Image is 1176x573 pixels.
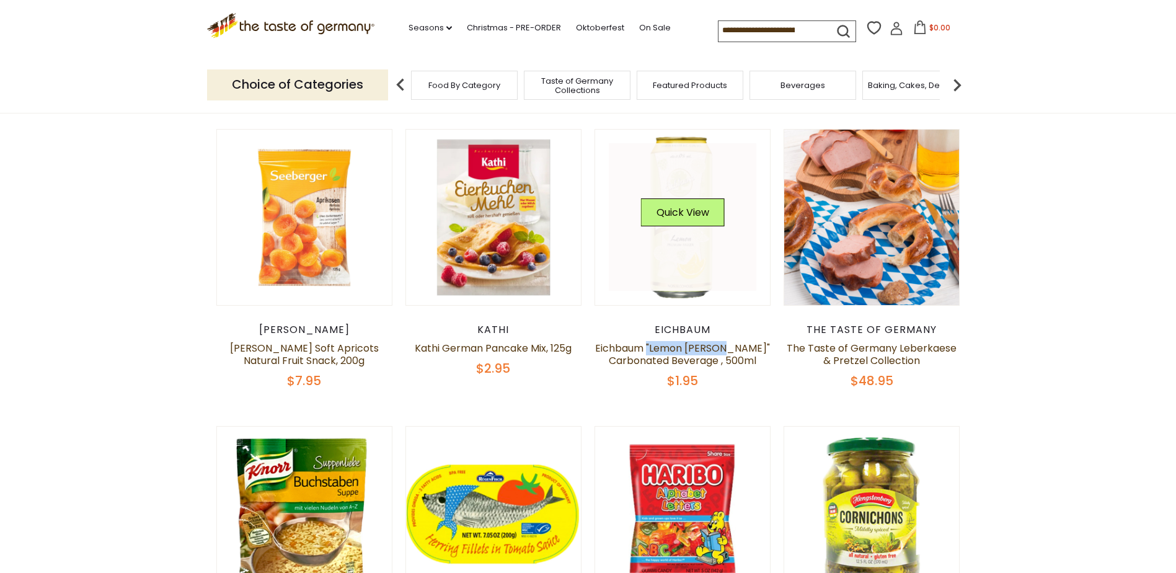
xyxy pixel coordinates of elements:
span: $2.95 [476,360,510,377]
div: Kathi [405,324,582,336]
a: Christmas - PRE-ORDER [467,21,561,35]
a: Kathi German Pancake Mix, 125g [415,341,572,355]
a: Taste of Germany Collections [528,76,627,95]
a: Oktoberfest [576,21,624,35]
p: Choice of Categories [207,69,388,100]
a: On Sale [639,21,671,35]
img: The Taste of Germany Leberkaese & Pretzel Collection [784,130,960,305]
span: $0.00 [929,22,950,33]
span: $7.95 [287,372,321,389]
button: $0.00 [906,20,958,39]
a: Baking, Cakes, Desserts [868,81,964,90]
a: Featured Products [653,81,727,90]
div: Eichbaum [595,324,771,336]
div: [PERSON_NAME] [216,324,393,336]
a: Food By Category [428,81,500,90]
img: Eichbaum "Lemon Radler" Carbonated Beverage , 500ml [595,130,771,305]
a: Seasons [409,21,452,35]
a: [PERSON_NAME] Soft Apricots Natural Fruit Snack, 200g [230,341,379,368]
img: Kathi German Pancake Mix, 125g [406,130,581,305]
button: Quick View [641,198,725,226]
div: The Taste of Germany [784,324,960,336]
span: $48.95 [851,372,893,389]
a: Eichbaum "Lemon [PERSON_NAME]" Carbonated Beverage , 500ml [595,341,770,368]
img: Seeberger Soft Apricots Natural Fruit Snack, 200g [217,130,392,305]
span: $1.95 [667,372,698,389]
img: previous arrow [388,73,413,97]
a: Beverages [780,81,825,90]
img: next arrow [945,73,970,97]
a: The Taste of Germany Leberkaese & Pretzel Collection [787,341,957,368]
